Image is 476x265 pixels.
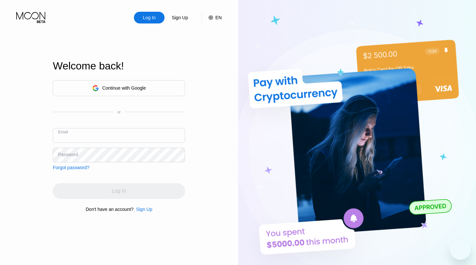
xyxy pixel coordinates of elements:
[171,14,189,21] div: Sign Up
[53,60,185,72] div: Welcome back!
[58,152,78,157] div: Password
[215,15,222,20] div: EN
[53,165,89,170] div: Forgot password?
[134,12,165,23] div: Log In
[450,239,471,260] iframe: Button to launch messaging window
[136,207,152,212] div: Sign Up
[117,110,121,114] div: or
[102,85,146,91] div: Continue with Google
[58,130,68,134] div: Email
[165,12,195,23] div: Sign Up
[202,12,222,23] div: EN
[86,207,134,212] div: Don't have an account?
[142,14,156,21] div: Log In
[53,80,185,96] div: Continue with Google
[134,207,152,212] div: Sign Up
